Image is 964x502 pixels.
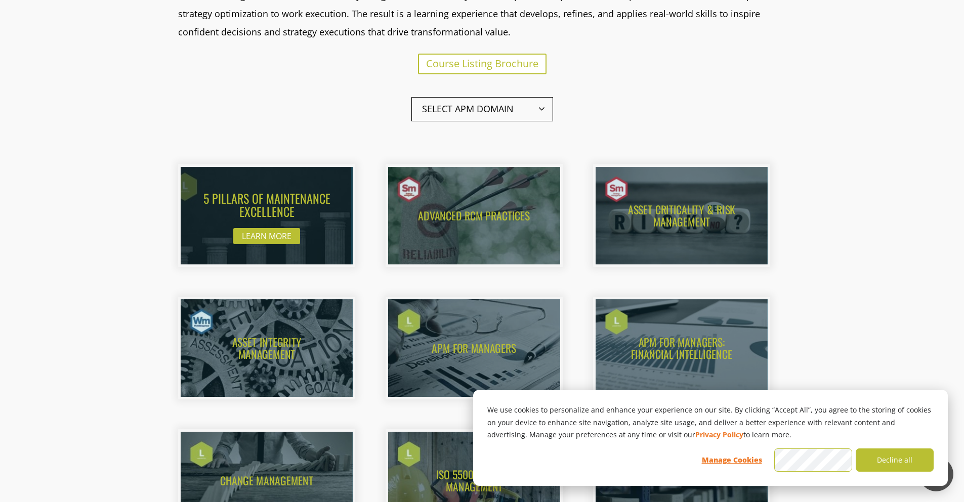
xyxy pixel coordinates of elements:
[418,54,547,74] a: Course Listing Brochure
[596,299,768,397] img: APM for Managers: Financial Intelligence
[487,404,934,441] p: We use cookies to personalize and enhance your experience on our site. By clicking “Accept All”, ...
[426,57,538,70] span: Course Listing Brochure
[693,448,771,472] button: Manage Cookies
[596,167,768,265] img: New call-to-action
[388,299,560,397] img: APM for Managers
[473,390,948,486] div: Cookie banner
[411,97,553,121] span: Select APM Domain
[388,167,560,265] img: Advanced RCM Practices
[856,448,934,472] button: Decline all
[181,299,353,397] img: Asset Integrity Management
[162,162,351,269] img: New call-to-action
[695,429,743,441] a: Privacy Policy
[774,448,852,472] button: Accept all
